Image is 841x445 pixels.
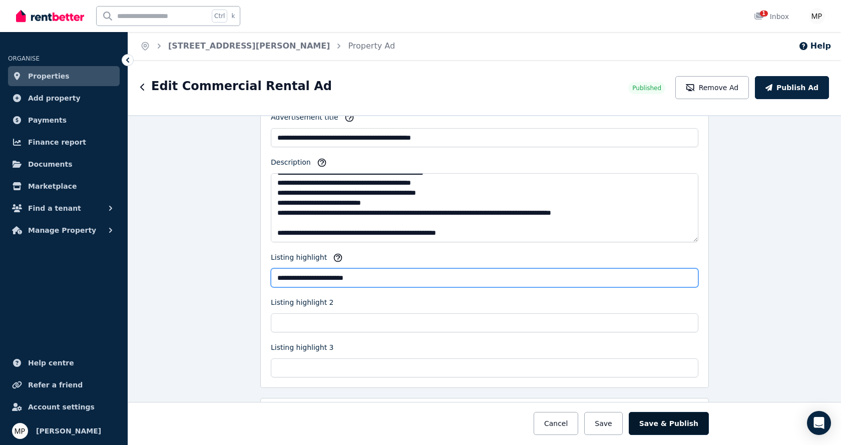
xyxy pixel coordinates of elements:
[168,41,330,51] a: [STREET_ADDRESS][PERSON_NAME]
[632,84,661,92] span: Published
[28,70,70,82] span: Properties
[534,412,578,435] button: Cancel
[8,198,120,218] button: Find a tenant
[8,154,120,174] a: Documents
[755,76,829,99] button: Publish Ad
[28,114,67,126] span: Payments
[28,202,81,214] span: Find a tenant
[584,412,622,435] button: Save
[8,353,120,373] a: Help centre
[271,112,338,126] label: Advertisement title
[28,401,95,413] span: Account settings
[8,220,120,240] button: Manage Property
[760,11,768,17] span: 1
[348,41,395,51] a: Property Ad
[16,9,84,24] img: RentBetter
[754,12,789,22] div: Inbox
[231,12,235,20] span: k
[8,66,120,86] a: Properties
[271,157,311,171] label: Description
[28,180,77,192] span: Marketplace
[8,88,120,108] a: Add property
[28,357,74,369] span: Help centre
[8,176,120,196] a: Marketplace
[271,342,333,356] label: Listing highlight 3
[28,224,96,236] span: Manage Property
[28,158,73,170] span: Documents
[12,423,28,439] img: Mayur Panchal
[8,55,40,62] span: ORGANISE
[629,412,709,435] button: Save & Publish
[128,32,407,60] nav: Breadcrumb
[271,297,333,311] label: Listing highlight 2
[212,10,227,23] span: Ctrl
[798,40,831,52] button: Help
[807,411,831,435] div: Open Intercom Messenger
[809,8,825,24] img: Mayur Panchal
[675,76,749,99] button: Remove Ad
[271,252,327,266] label: Listing highlight
[28,379,83,391] span: Refer a friend
[28,136,86,148] span: Finance report
[36,425,101,437] span: [PERSON_NAME]
[8,110,120,130] a: Payments
[28,92,81,104] span: Add property
[8,375,120,395] a: Refer a friend
[8,397,120,417] a: Account settings
[151,78,332,94] h1: Edit Commercial Rental Ad
[8,132,120,152] a: Finance report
